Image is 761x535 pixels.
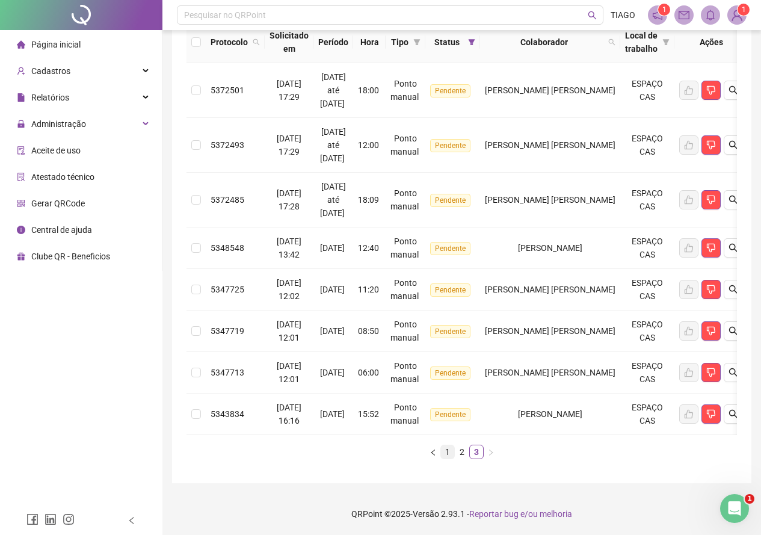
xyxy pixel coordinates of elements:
[320,72,346,108] span: [DATE] até [DATE]
[426,445,440,459] button: left
[17,120,25,128] span: lock
[17,40,25,49] span: home
[620,118,674,173] td: ESPAÇO CAS
[484,445,498,459] li: Próxima página
[469,445,484,459] li: 3
[31,252,110,261] span: Clube QR - Beneficios
[320,285,345,294] span: [DATE]
[31,146,81,155] span: Aceite de uso
[430,449,437,456] span: left
[211,140,244,150] span: 5372493
[606,33,618,51] span: search
[620,63,674,118] td: ESPAÇO CAS
[608,39,615,46] span: search
[738,4,750,16] sup: Atualize o seu contato no menu Meus Dados
[17,173,25,181] span: solution
[31,172,94,182] span: Atestado técnico
[706,326,716,336] span: dislike
[729,195,738,205] span: search
[706,140,716,150] span: dislike
[128,516,136,525] span: left
[390,237,419,259] span: Ponto manual
[277,361,301,384] span: [DATE] 12:01
[211,326,244,336] span: 5347719
[742,5,746,14] span: 1
[413,509,439,519] span: Versão
[358,326,379,336] span: 08:50
[17,67,25,75] span: user-add
[729,243,738,253] span: search
[358,409,379,419] span: 15:52
[485,326,615,336] span: [PERSON_NAME] [PERSON_NAME]
[31,199,85,208] span: Gerar QRCode
[679,10,689,20] span: mail
[413,39,421,46] span: filter
[320,368,345,377] span: [DATE]
[358,140,379,150] span: 12:00
[358,243,379,253] span: 12:40
[390,278,419,301] span: Ponto manual
[620,227,674,269] td: ESPAÇO CAS
[211,85,244,95] span: 5372501
[430,283,470,297] span: Pendente
[455,445,469,459] li: 2
[729,409,738,419] span: search
[430,139,470,152] span: Pendente
[705,10,716,20] span: bell
[620,173,674,227] td: ESPAÇO CAS
[662,5,667,14] span: 1
[277,403,301,425] span: [DATE] 16:16
[620,269,674,311] td: ESPAÇO CAS
[211,409,244,419] span: 5343834
[277,134,301,156] span: [DATE] 17:29
[484,445,498,459] button: right
[277,79,301,102] span: [DATE] 17:29
[31,40,81,49] span: Página inicial
[63,513,75,525] span: instagram
[430,408,470,421] span: Pendente
[620,311,674,352] td: ESPAÇO CAS
[320,127,346,163] span: [DATE] até [DATE]
[485,85,615,95] span: [PERSON_NAME] [PERSON_NAME]
[729,140,738,150] span: search
[706,285,716,294] span: dislike
[277,188,301,211] span: [DATE] 17:28
[31,225,92,235] span: Central de ajuda
[430,242,470,255] span: Pendente
[485,285,615,294] span: [PERSON_NAME] [PERSON_NAME]
[485,36,603,49] span: Colaborador
[466,33,478,51] span: filter
[17,93,25,102] span: file
[485,368,615,377] span: [PERSON_NAME] [PERSON_NAME]
[620,352,674,394] td: ESPAÇO CAS
[390,36,408,49] span: Tipo
[485,140,615,150] span: [PERSON_NAME] [PERSON_NAME]
[430,194,470,207] span: Pendente
[17,252,25,261] span: gift
[720,494,749,523] iframe: Intercom live chat
[745,494,754,504] span: 1
[728,6,746,24] img: 73022
[211,285,244,294] span: 5347725
[277,278,301,301] span: [DATE] 12:02
[353,22,386,63] th: Hora
[277,237,301,259] span: [DATE] 13:42
[211,195,244,205] span: 5372485
[440,445,455,459] li: 1
[320,182,346,218] span: [DATE] até [DATE]
[625,29,658,55] span: Local de trabalho
[411,33,423,51] span: filter
[706,195,716,205] span: dislike
[320,326,345,336] span: [DATE]
[706,85,716,95] span: dislike
[430,84,470,97] span: Pendente
[277,320,301,342] span: [DATE] 12:01
[211,36,248,49] span: Protocolo
[470,445,483,459] a: 3
[430,366,470,380] span: Pendente
[390,134,419,156] span: Ponto manual
[652,10,663,20] span: notification
[662,39,670,46] span: filter
[17,146,25,155] span: audit
[265,22,313,63] th: Solicitado em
